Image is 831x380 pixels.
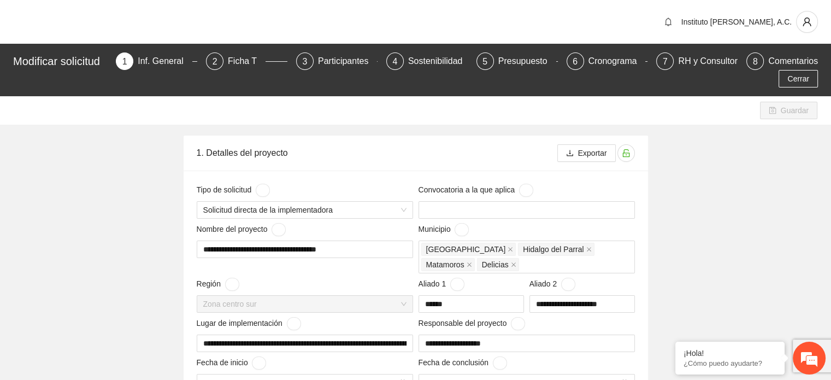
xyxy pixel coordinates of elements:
[179,5,205,32] div: Minimizar ventana de chat en vivo
[419,223,469,236] span: Municipio
[678,52,755,70] div: RH y Consultores
[482,57,487,66] span: 5
[753,57,758,66] span: 8
[567,52,648,70] div: 6Cronograma
[419,184,533,197] span: Convocatoria a la que aplica
[426,243,506,255] span: [GEOGRAPHIC_DATA]
[228,52,266,70] div: Ficha T
[797,17,817,27] span: user
[426,259,464,271] span: Matamoros
[787,73,809,85] span: Cerrar
[197,137,557,168] div: 1. Detalles del proyecto
[467,262,472,267] span: close
[252,356,266,370] button: Fecha de inicio
[477,258,519,271] span: Delicias
[57,56,184,70] div: Chatee con nosotros ahora
[203,296,406,312] span: Zona centro sur
[287,317,301,330] button: Lugar de implementación
[197,184,270,197] span: Tipo de solicitud
[272,223,286,236] button: Nombre del proyecto
[557,144,616,162] button: downloadExportar
[203,202,406,218] span: Solicitud directa de la implementadora
[656,52,738,70] div: 7RH y Consultores
[296,52,378,70] div: 3Participantes
[419,317,526,330] span: Responsable del proyecto
[13,52,109,70] div: Modificar solicitud
[419,356,507,370] span: Fecha de conclusión
[660,17,676,26] span: bell
[455,223,469,236] button: Municipio
[256,184,270,197] button: Tipo de solicitud
[683,349,776,358] div: ¡Hola!
[197,278,239,291] span: Región
[408,52,472,70] div: Sostenibilidad
[197,223,286,236] span: Nombre del proyecto
[116,52,197,70] div: 1Inf. General
[450,278,464,291] button: Aliado 1
[518,243,594,256] span: Hidalgo del Parral
[683,359,776,367] p: ¿Cómo puedo ayudarte?
[779,70,818,87] button: Cerrar
[659,13,677,31] button: bell
[588,52,646,70] div: Cronograma
[519,184,533,197] button: Convocatoria a la que aplica
[421,243,516,256] span: Chihuahua
[138,52,192,70] div: Inf. General
[578,147,607,159] span: Exportar
[573,57,577,66] span: 6
[663,57,668,66] span: 7
[617,144,635,162] button: unlock
[523,243,584,255] span: Hidalgo del Parral
[213,57,217,66] span: 2
[225,278,239,291] button: Región
[386,52,468,70] div: 4Sostenibilidad
[586,247,592,252] span: close
[493,356,507,370] button: Fecha de conclusión
[5,259,208,297] textarea: Escriba su mensaje y pulse “Intro”
[768,52,818,70] div: Comentarios
[419,278,464,291] span: Aliado 1
[566,149,574,158] span: download
[618,149,634,157] span: unlock
[197,356,267,370] span: Fecha de inicio
[318,52,378,70] div: Participantes
[511,317,525,330] button: Responsable del proyecto
[302,57,307,66] span: 3
[498,52,556,70] div: Presupuesto
[508,247,513,252] span: close
[197,317,301,330] span: Lugar de implementación
[482,259,509,271] span: Delicias
[476,52,558,70] div: 5Presupuesto
[746,52,818,70] div: 8Comentarios
[681,17,792,26] span: Instituto [PERSON_NAME], A.C.
[63,126,151,237] span: Estamos en línea.
[206,52,287,70] div: 2Ficha T
[529,278,575,291] span: Aliado 2
[511,262,516,267] span: close
[122,57,127,66] span: 1
[421,258,475,271] span: Matamoros
[392,57,397,66] span: 4
[796,11,818,33] button: user
[760,102,817,119] button: saveGuardar
[561,278,575,291] button: Aliado 2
